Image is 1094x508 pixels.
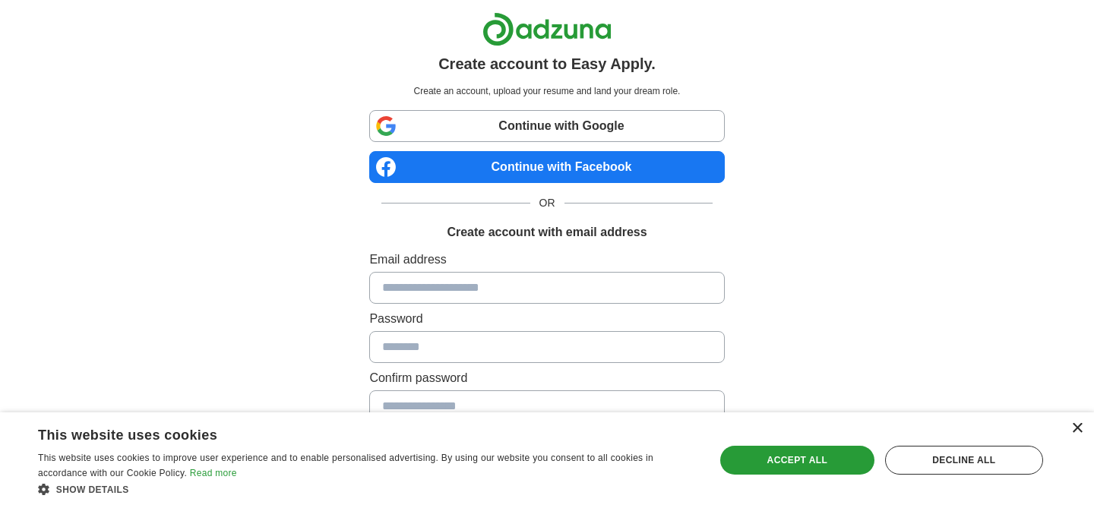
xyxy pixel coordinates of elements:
[447,223,647,241] h1: Create account with email address
[369,151,724,183] a: Continue with Facebook
[369,310,724,328] label: Password
[38,481,695,497] div: Show details
[369,369,724,387] label: Confirm password
[369,251,724,269] label: Email address
[56,484,129,495] span: Show details
[369,110,724,142] a: Continue with Google
[372,84,721,98] p: Create an account, upload your resume and land your dream role.
[530,195,564,211] span: OR
[38,421,657,444] div: This website uses cookies
[482,12,612,46] img: Adzuna logo
[720,446,874,475] div: Accept all
[885,446,1043,475] div: Decline all
[190,468,237,478] a: Read more, opens a new window
[38,453,653,478] span: This website uses cookies to improve user experience and to enable personalised advertising. By u...
[1071,423,1083,434] div: Close
[438,52,656,75] h1: Create account to Easy Apply.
